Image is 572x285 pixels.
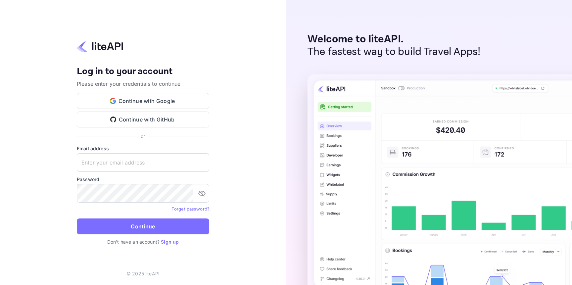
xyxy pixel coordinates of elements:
label: Password [77,176,209,183]
button: Continue [77,218,209,234]
button: Continue with Google [77,93,209,109]
p: Don't have an account? [77,238,209,245]
button: toggle password visibility [195,187,209,200]
p: © 2025 liteAPI [126,270,160,277]
a: Sign up [161,239,179,245]
h4: Log in to your account [77,66,209,77]
p: Welcome to liteAPI. [308,33,481,46]
a: Forget password? [171,206,209,213]
a: Forget password? [171,206,209,212]
p: The fastest way to build Travel Apps! [308,46,481,58]
p: Please enter your credentials to continue [77,80,209,88]
p: or [141,133,145,140]
button: Continue with GitHub [77,112,209,127]
img: liteapi [77,40,123,53]
input: Enter your email address [77,153,209,172]
label: Email address [77,145,209,152]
